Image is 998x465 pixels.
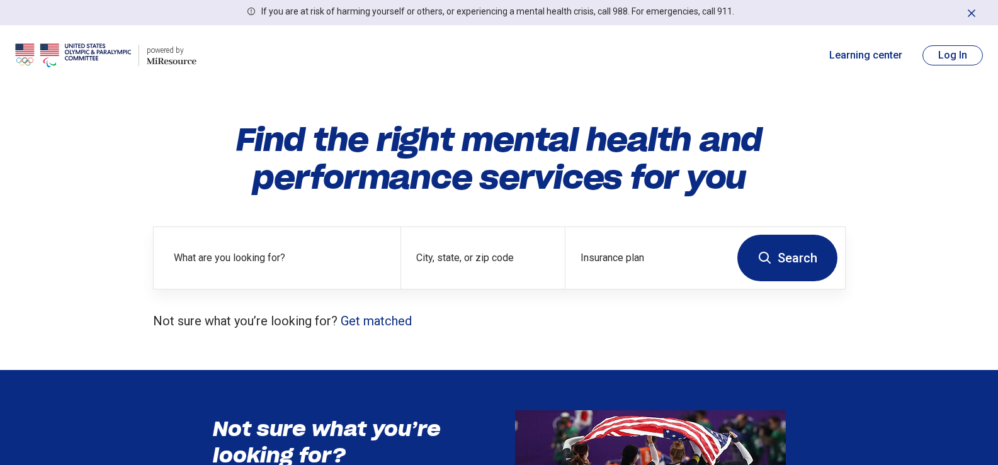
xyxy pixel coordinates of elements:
img: USOPC [15,40,131,70]
button: Log In [922,45,983,65]
button: Dismiss [965,5,978,20]
label: What are you looking for? [174,250,385,266]
button: Search [737,235,837,281]
p: If you are at risk of harming yourself or others, or experiencing a mental health crisis, call 98... [261,5,734,18]
a: Learning center [829,48,902,63]
h1: Find the right mental health and performance services for you [153,121,846,196]
a: USOPCpowered by [15,40,196,70]
p: Not sure what you’re looking for? [153,312,846,330]
a: Get matched [341,313,412,328]
div: powered by [147,45,196,56]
